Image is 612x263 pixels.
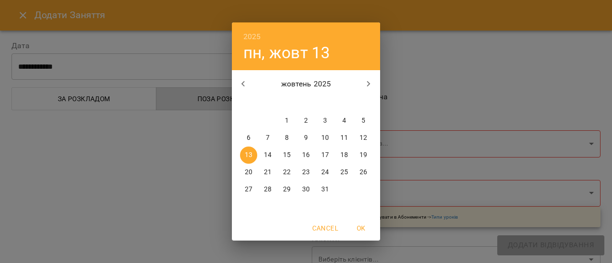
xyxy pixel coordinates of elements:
[283,185,291,194] p: 29
[259,147,276,164] button: 14
[264,150,272,160] p: 14
[297,181,315,198] button: 30
[259,181,276,198] button: 28
[346,220,376,237] button: OK
[264,185,272,194] p: 28
[302,150,310,160] p: 16
[321,150,329,160] p: 17
[259,98,276,107] span: вт
[360,150,367,160] p: 19
[285,116,289,126] p: 1
[317,164,334,181] button: 24
[336,98,353,107] span: сб
[317,181,334,198] button: 31
[302,185,310,194] p: 30
[340,150,348,160] p: 18
[355,147,372,164] button: 19
[304,116,308,126] p: 2
[259,164,276,181] button: 21
[240,98,257,107] span: пн
[278,147,295,164] button: 15
[240,147,257,164] button: 13
[240,181,257,198] button: 27
[342,116,346,126] p: 4
[285,133,289,143] p: 8
[240,164,257,181] button: 20
[360,133,367,143] p: 12
[360,168,367,177] p: 26
[340,133,348,143] p: 11
[336,129,353,147] button: 11
[278,164,295,181] button: 22
[255,78,358,90] p: жовтень 2025
[278,98,295,107] span: ср
[355,98,372,107] span: нд
[355,129,372,147] button: 12
[264,168,272,177] p: 21
[304,133,308,143] p: 9
[297,129,315,147] button: 9
[317,147,334,164] button: 17
[297,147,315,164] button: 16
[317,129,334,147] button: 10
[259,129,276,147] button: 7
[317,112,334,129] button: 3
[355,112,372,129] button: 5
[321,185,329,194] p: 31
[243,30,261,43] button: 2025
[302,168,310,177] p: 23
[297,112,315,129] button: 2
[317,98,334,107] span: пт
[340,168,348,177] p: 25
[245,150,252,160] p: 13
[247,133,251,143] p: 6
[355,164,372,181] button: 26
[278,112,295,129] button: 1
[336,164,353,181] button: 25
[283,150,291,160] p: 15
[312,222,338,234] span: Cancel
[297,164,315,181] button: 23
[243,43,330,63] button: пн, жовт 13
[245,185,252,194] p: 27
[266,133,270,143] p: 7
[336,112,353,129] button: 4
[308,220,342,237] button: Cancel
[321,168,329,177] p: 24
[245,168,252,177] p: 20
[336,147,353,164] button: 18
[350,222,372,234] span: OK
[278,129,295,147] button: 8
[297,98,315,107] span: чт
[278,181,295,198] button: 29
[323,116,327,126] p: 3
[240,129,257,147] button: 6
[283,168,291,177] p: 22
[321,133,329,143] p: 10
[361,116,365,126] p: 5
